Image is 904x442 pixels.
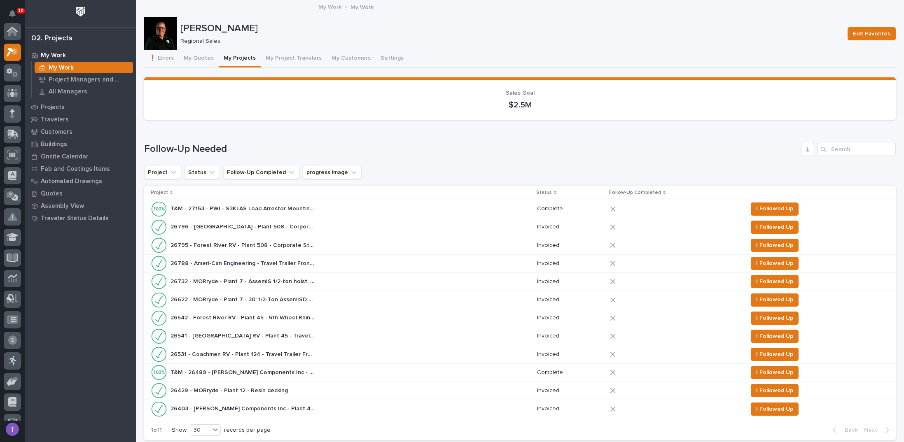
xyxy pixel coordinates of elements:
[751,275,799,288] button: I Followed Up
[751,348,799,361] button: I Followed Up
[171,386,290,394] p: 26429 - MORryde - Plant 12 - Resin decking
[41,202,84,210] p: Assembly View
[144,291,896,309] tr: 26622 - MORryde - Plant 7 - 30' 1/2-Ton AssemISD Monorail System26622 - MORryde - Plant 7 - 30' 1...
[171,368,316,376] p: T&M - 26489 - Lippert Components Inc - Plant 45 Lifting Hook Modifications - T&M
[25,175,136,187] a: Automated Drawings
[756,313,793,323] span: I Followed Up
[41,52,66,59] p: My Work
[751,202,799,216] button: I Followed Up
[219,50,261,67] button: My Projects
[537,260,603,267] p: Invoiced
[303,166,362,179] button: progress image
[537,351,603,358] p: Invoiced
[41,190,63,198] p: Quotes
[144,143,798,155] h1: Follow-Up Needed
[826,426,861,434] button: Back
[144,218,896,236] tr: 26796 - [GEOGRAPHIC_DATA] - Plant 508 - Corporate Standards Building Stage Headers Installation26...
[537,205,603,212] p: Complete
[172,427,187,434] p: Show
[751,312,799,325] button: I Followed Up
[376,50,409,67] button: Settings
[25,187,136,200] a: Quotes
[25,49,136,61] a: My Work
[537,242,603,249] p: Invoiced
[41,178,102,185] p: Automated Drawings
[144,382,896,400] tr: 26429 - MORryde - Plant 12 - Resin decking26429 - MORryde - Plant 12 - Resin decking InvoicedI Fo...
[180,23,841,35] p: [PERSON_NAME]
[756,331,793,341] span: I Followed Up
[25,212,136,224] a: Traveler Status Details
[171,258,316,267] p: 26788 - Ameri-Can Engineering - Travel Trailer Front Rotational Coupler
[144,50,179,67] button: ❗ Errors
[751,384,799,397] button: I Followed Up
[840,426,857,434] span: Back
[756,222,793,232] span: I Followed Up
[609,188,661,197] p: Follow-Up Completed
[31,34,72,43] div: 02. Projects
[25,101,136,113] a: Projects
[41,153,89,161] p: Onsite Calendar
[18,8,23,14] p: 10
[756,368,793,377] span: I Followed Up
[4,421,21,438] button: users-avatar
[756,386,793,395] span: I Followed Up
[25,126,136,138] a: Customers
[151,188,168,197] p: Project
[49,76,130,84] p: Project Managers and Engineers
[818,143,896,156] div: Search
[350,2,374,11] p: My Work
[144,420,168,440] p: 1 of 1
[144,363,896,382] tr: T&M - 26489 - [PERSON_NAME] Components Inc - Plant 45 Lifting Hook Modifications - T&MT&M - 26489...
[32,62,136,73] a: My Work
[41,141,67,148] p: Buildings
[756,204,793,214] span: I Followed Up
[171,277,316,285] p: 26732 - MORryde - Plant 7 - AssemIS 1/2-ton hoist, manual trolley and 10' buffer bar
[144,254,896,272] tr: 26788 - Ameri-Can Engineering - Travel Trailer Front Rotational Coupler26788 - Ameri-Can Engineer...
[537,405,603,412] p: Invoiced
[25,138,136,150] a: Buildings
[751,293,799,307] button: I Followed Up
[537,333,603,340] p: Invoiced
[506,90,535,96] span: Sales Goal
[144,309,896,327] tr: 26542 - Forest River RV - Plant 45 - 5th Wheel Rhino Front Rotational Coupler26542 - Forest River...
[171,349,316,358] p: 26531 - Coachmen RV - Plant 124 - Travel Trailer Front Rotational Coupler
[756,404,793,414] span: I Followed Up
[537,369,603,376] p: Complete
[154,100,886,110] p: $2.5M
[224,427,271,434] p: records per page
[41,104,65,111] p: Projects
[318,2,341,11] a: My Work
[751,330,799,343] button: I Followed Up
[49,88,87,95] p: All Managers
[537,223,603,230] p: Invoiced
[25,113,136,126] a: Travelers
[144,236,896,254] tr: 26795 - Forest River RV - Plant 508 - Corporate Standards Demolition Project26795 - Forest River ...
[223,166,299,179] button: Follow-Up Completed
[853,29,890,39] span: Edit Favorites
[41,116,69,123] p: Travelers
[864,426,882,434] span: Next
[25,163,136,175] a: Fab and Coatings Items
[32,74,136,85] a: Project Managers and Engineers
[171,295,316,303] p: 26622 - MORryde - Plant 7 - 30' 1/2-Ton AssemISD Monorail System
[756,277,793,286] span: I Followed Up
[171,222,316,230] p: 26796 - Forest River RV - Plant 508 - Corporate Standards Building Stage Headers Installation
[179,50,219,67] button: My Quotes
[537,278,603,285] p: Invoiced
[751,402,799,416] button: I Followed Up
[751,239,799,252] button: I Followed Up
[261,50,327,67] button: My Project Travelers
[144,200,896,218] tr: T&M - 27153 - PWI - S3KLAS Load Arrestor Mounting BracketT&M - 27153 - PWI - S3KLAS Load Arrestor...
[144,166,181,179] button: Project
[41,128,72,136] p: Customers
[171,404,316,412] p: 26403 - Lippert Components Inc - Plant 45 - Custom Torsion Axle Lifting Device
[73,4,88,19] img: Workspace Logo
[537,387,603,394] p: Invoiced
[171,204,316,212] p: T&M - 27153 - PWI - S3KLAS Load Arrestor Mounting Bracket
[10,10,21,23] div: Notifications10
[171,240,316,249] p: 26795 - Forest River RV - Plant 508 - Corporate Standards Demolition Project
[4,5,21,22] button: Notifications
[41,215,109,222] p: Traveler Status Details
[144,327,896,345] tr: 26541 - [GEOGRAPHIC_DATA] RV - Plant 45 - Travel Trailer Front Rotational Coupler26541 - [GEOGRAP...
[751,221,799,234] button: I Followed Up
